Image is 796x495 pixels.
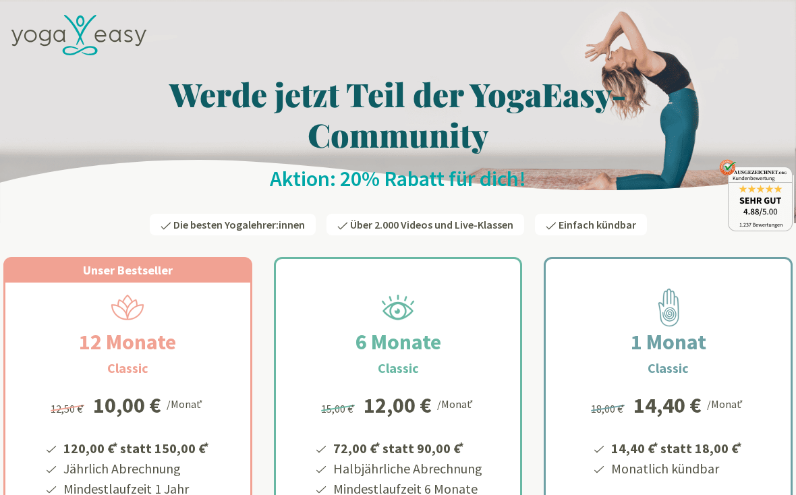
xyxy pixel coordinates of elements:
div: /Monat [437,395,476,412]
li: Halbjährliche Abrechnung [331,459,482,479]
h2: Aktion: 20% Rabatt für dich! [3,165,793,192]
li: Jährlich Abrechnung [61,459,211,479]
span: 18,00 € [591,402,627,415]
h1: Werde jetzt Teil der YogaEasy-Community [3,74,793,154]
h2: 6 Monate [323,326,474,358]
span: 12,50 € [51,402,86,415]
h2: 1 Monat [598,326,739,358]
span: Unser Bestseller [83,262,173,278]
span: 15,00 € [321,402,357,415]
span: Die besten Yogalehrer:innen [173,218,305,231]
h3: Classic [378,358,419,378]
div: /Monat [707,395,745,412]
span: Einfach kündbar [559,218,636,231]
li: Monatlich kündbar [609,459,744,479]
h2: 12 Monate [47,326,208,358]
span: Über 2.000 Videos und Live-Klassen [350,218,513,231]
div: 12,00 € [364,395,432,416]
div: 14,40 € [633,395,702,416]
li: 14,40 € statt 18,00 € [609,436,744,459]
div: /Monat [167,395,205,412]
li: 72,00 € statt 90,00 € [331,436,482,459]
h3: Classic [107,358,148,378]
div: 10,00 € [93,395,161,416]
img: ausgezeichnet_badge.png [719,159,793,231]
h3: Classic [648,358,689,378]
li: 120,00 € statt 150,00 € [61,436,211,459]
